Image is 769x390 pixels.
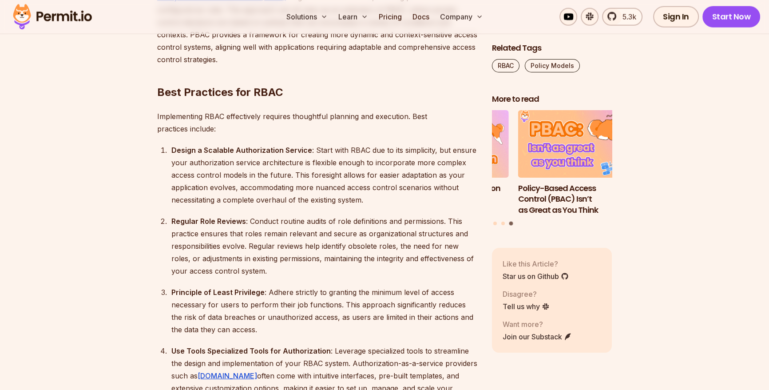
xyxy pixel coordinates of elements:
[171,146,312,155] strong: Design a Scalable Authorization Service
[503,318,572,329] p: Want more?
[409,8,433,26] a: Docs
[525,59,580,72] a: Policy Models
[492,110,612,227] div: Posts
[503,258,569,269] p: Like this Article?
[503,301,550,311] a: Tell us why
[492,59,519,72] a: RBAC
[171,346,331,355] strong: Use Tools Specialized Tools for Authorization
[171,286,478,336] div: : Adhere strictly to granting the minimum level of access necessary for users to perform their jo...
[171,217,246,226] strong: Regular Role Reviews
[653,6,699,28] a: Sign In
[518,110,638,178] img: Policy-Based Access Control (PBAC) Isn’t as Great as You Think
[503,331,572,342] a: Join our Substack
[198,371,257,380] a: [DOMAIN_NAME]
[9,2,96,32] img: Permit logo
[493,221,497,225] button: Go to slide 1
[375,8,405,26] a: Pricing
[492,43,612,54] h2: Related Tags
[171,288,265,297] strong: Principle of Least Privilege
[501,221,505,225] button: Go to slide 2
[335,8,372,26] button: Learn
[171,144,478,206] div: : Start with RBAC due to its simplicity, but ensure your authorization service architecture is fl...
[518,110,638,216] a: Policy-Based Access Control (PBAC) Isn’t as Great as You ThinkPolicy-Based Access Control (PBAC) ...
[492,94,612,105] h2: More to read
[503,288,550,299] p: Disagree?
[171,215,478,277] div: : Conduct routine audits of role definitions and permissions. This practice ensures that roles re...
[509,221,513,225] button: Go to slide 3
[518,110,638,216] li: 3 of 3
[157,110,478,135] p: Implementing RBAC effectively requires thoughtful planning and execution. Best practices include:
[157,86,283,99] strong: Best Practices for RBAC
[702,6,761,28] a: Start Now
[518,183,638,215] h3: Policy-Based Access Control (PBAC) Isn’t as Great as You Think
[617,12,636,22] span: 5.3k
[283,8,331,26] button: Solutions
[602,8,642,26] a: 5.3k
[503,271,569,281] a: Star us on Github
[436,8,487,26] button: Company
